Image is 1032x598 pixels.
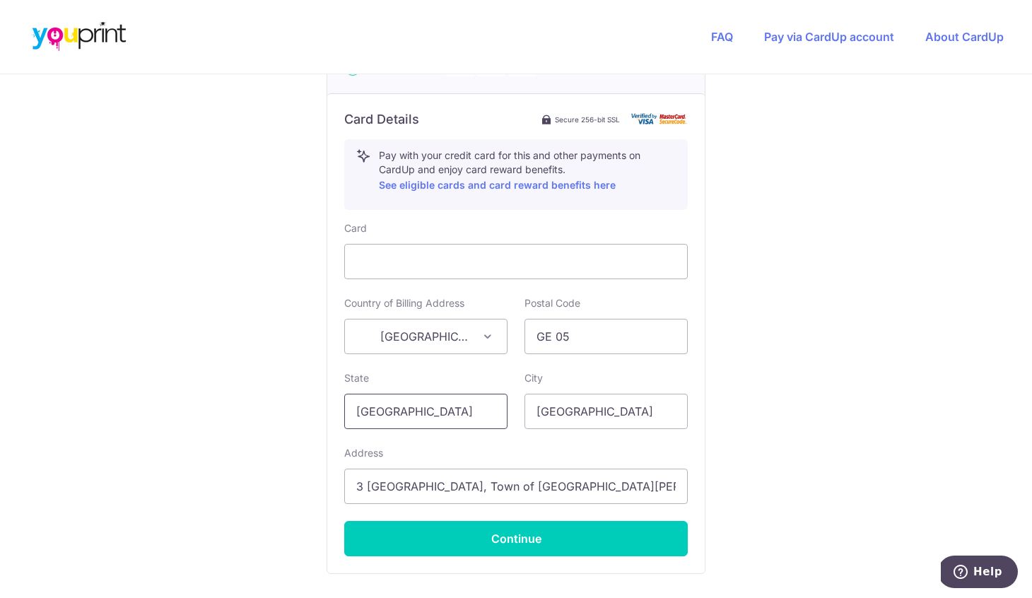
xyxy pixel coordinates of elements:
span: Bermuda [345,319,507,353]
a: About CardUp [925,30,1004,44]
input: Example 123456 [524,319,688,354]
label: State [344,371,369,385]
a: See eligible cards and card reward benefits here [379,179,616,191]
p: Pay with your credit card for this and other payments on CardUp and enjoy card reward benefits. [379,148,676,194]
img: card secure [631,113,688,125]
button: Continue [344,521,688,556]
label: City [524,371,543,385]
span: Secure 256-bit SSL [555,114,620,125]
span: Bermuda [344,319,508,354]
h6: Card Details [344,111,419,128]
iframe: Opens a widget where you can find more information [941,556,1018,591]
label: Address [344,446,383,460]
label: Country of Billing Address [344,296,464,310]
label: Postal Code [524,296,580,310]
a: FAQ [711,30,733,44]
a: Pay via CardUp account [764,30,894,44]
iframe: Secure card payment input frame [356,253,676,270]
label: Card [344,221,367,235]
